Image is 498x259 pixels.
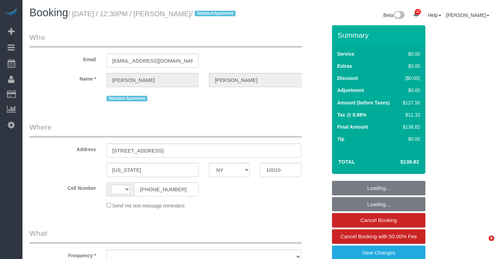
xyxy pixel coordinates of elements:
span: Cancel Booking with 50.00% Fee [341,233,417,239]
label: Cell Number [24,182,101,192]
label: Address [24,144,101,153]
span: / [191,10,238,18]
a: Cancel Booking [332,213,425,228]
span: Standard Apartment [107,96,148,101]
div: $0.00 [400,63,420,70]
h3: Summary [338,31,422,39]
legend: What [29,228,302,244]
a: Beta [384,12,405,18]
label: Service [337,50,354,57]
label: Discount [337,75,358,82]
label: Frequency * [24,250,101,259]
input: Cell Number [134,182,199,196]
label: Email [24,54,101,63]
input: Zip Code [260,163,301,177]
label: Name * [24,73,101,82]
legend: Where [29,122,302,138]
div: $0.00 [400,136,420,142]
span: Booking [29,7,68,19]
label: Extras [337,63,352,70]
h4: $138.82 [380,159,419,165]
label: Final Amount [337,123,368,130]
span: 6 [489,235,494,241]
iframe: Intercom live chat [474,235,491,252]
span: Send me text message reminders [112,203,184,209]
div: ($0.00) [400,75,420,82]
input: First Name [107,73,199,87]
legend: Who [29,32,302,48]
div: $11.32 [400,111,420,118]
label: Adjustment [337,87,364,94]
input: Email [107,54,199,68]
input: City [107,163,199,177]
a: Cancel Booking with 50.00% Fee [332,229,425,244]
span: Standard Apartment [195,11,236,16]
img: Automaid Logo [4,7,18,17]
div: $127.50 [400,99,420,106]
span: 22 [415,9,421,15]
input: Last Name [209,73,301,87]
label: Tax @ 8.88% [337,111,366,118]
a: [PERSON_NAME] [446,12,489,18]
a: 22 [409,7,423,22]
div: $138.82 [400,123,420,130]
small: / [DATE] / 12:30PM / [PERSON_NAME] [68,10,238,18]
div: $0.00 [400,50,420,57]
label: Tip [337,136,344,142]
a: Help [428,12,441,18]
label: Amount (before Taxes) [337,99,389,106]
div: $0.00 [400,87,420,94]
strong: Total [338,159,355,165]
img: New interface [393,11,405,20]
